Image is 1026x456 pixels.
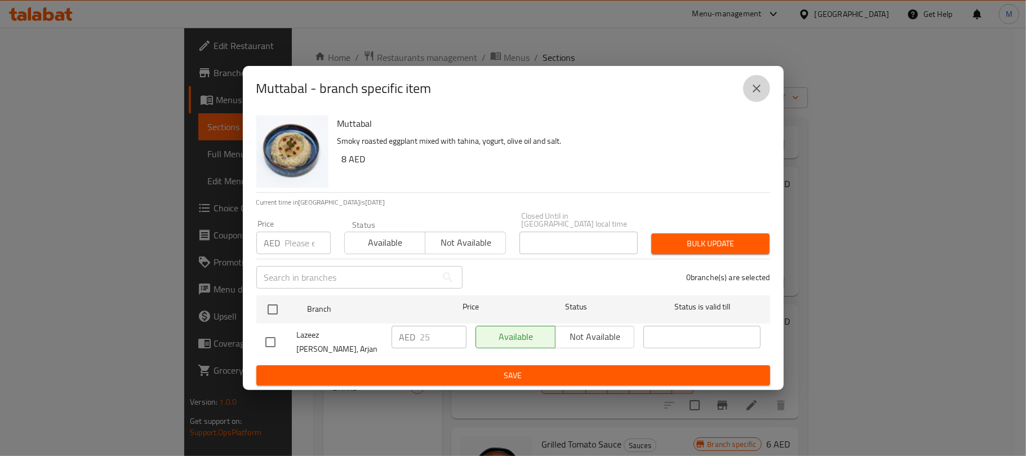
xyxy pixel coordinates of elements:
[743,75,770,102] button: close
[430,234,501,251] span: Not available
[643,300,761,314] span: Status is valid till
[349,234,421,251] span: Available
[686,272,770,283] p: 0 branche(s) are selected
[517,300,634,314] span: Status
[337,134,761,148] p: Smoky roasted eggplant mixed with tahina, yogurt, olive oil and salt.
[256,365,770,386] button: Save
[307,302,424,316] span: Branch
[337,116,761,131] h6: Muttabal
[342,151,761,167] h6: 8 AED
[256,79,432,98] h2: Muttabal - branch specific item
[285,232,331,254] input: Please enter price
[297,328,383,356] span: Lazeez [PERSON_NAME], Arjan
[420,326,467,348] input: Please enter price
[256,116,328,188] img: Muttabal
[344,232,425,254] button: Available
[425,232,506,254] button: Not available
[256,197,770,207] p: Current time in [GEOGRAPHIC_DATA] is [DATE]
[265,369,761,383] span: Save
[399,330,416,344] p: AED
[651,233,770,254] button: Bulk update
[264,236,281,250] p: AED
[433,300,508,314] span: Price
[256,266,437,289] input: Search in branches
[660,237,761,251] span: Bulk update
